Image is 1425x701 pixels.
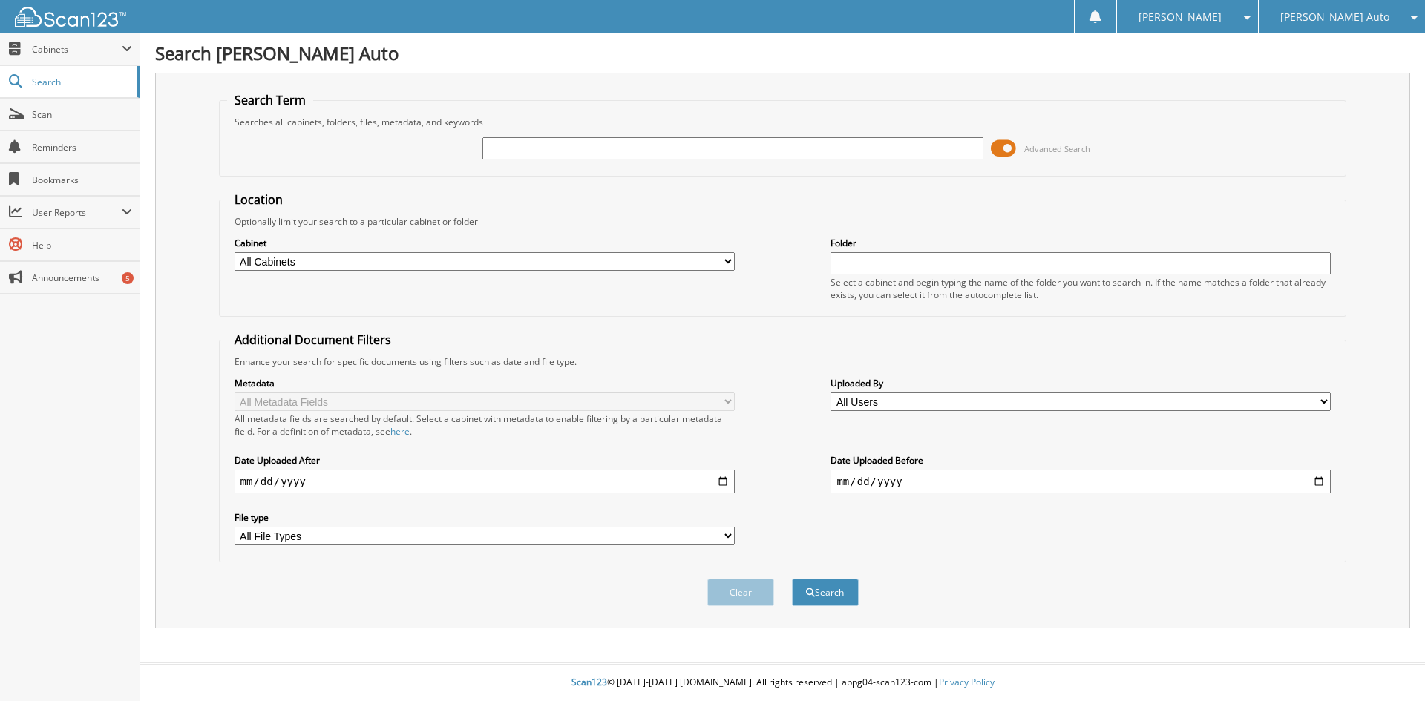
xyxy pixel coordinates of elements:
[227,332,399,348] legend: Additional Document Filters
[831,377,1331,389] label: Uploaded By
[235,511,735,524] label: File type
[235,377,735,389] label: Metadata
[140,665,1425,701] div: © [DATE]-[DATE] [DOMAIN_NAME]. All rights reserved | appg04-scan123-com |
[32,76,130,88] span: Search
[1139,13,1222,22] span: [PERSON_NAME]
[32,206,122,219] span: User Reports
[1280,13,1389,22] span: [PERSON_NAME] Auto
[227,116,1339,128] div: Searches all cabinets, folders, files, metadata, and keywords
[227,215,1339,228] div: Optionally limit your search to a particular cabinet or folder
[831,237,1331,249] label: Folder
[32,108,132,121] span: Scan
[235,454,735,467] label: Date Uploaded After
[122,272,134,284] div: 5
[1024,143,1090,154] span: Advanced Search
[831,454,1331,467] label: Date Uploaded Before
[390,425,410,438] a: here
[792,579,859,606] button: Search
[32,239,132,251] span: Help
[235,237,735,249] label: Cabinet
[32,271,132,284] span: Announcements
[32,174,132,186] span: Bookmarks
[707,579,774,606] button: Clear
[227,92,313,108] legend: Search Term
[32,43,122,56] span: Cabinets
[227,191,290,208] legend: Location
[235,470,735,493] input: start
[15,7,126,27] img: scan123-logo-white.svg
[155,41,1410,65] h1: Search [PERSON_NAME] Auto
[32,141,132,154] span: Reminders
[235,412,735,438] div: All metadata fields are searched by default. Select a cabinet with metadata to enable filtering b...
[227,355,1339,368] div: Enhance your search for specific documents using filters such as date and file type.
[831,470,1331,493] input: end
[831,276,1331,301] div: Select a cabinet and begin typing the name of the folder you want to search in. If the name match...
[571,676,607,688] span: Scan123
[939,676,995,688] a: Privacy Policy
